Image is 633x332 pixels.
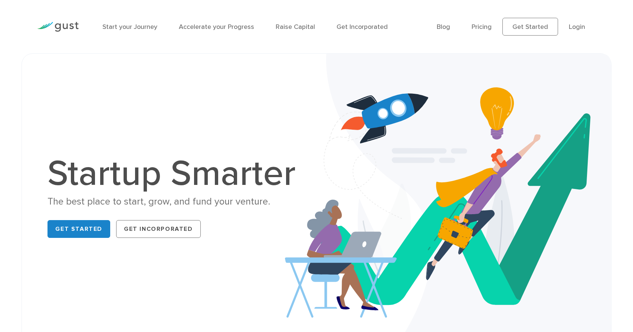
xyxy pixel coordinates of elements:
a: Login [569,23,585,31]
a: Get Started [502,18,558,36]
div: The best place to start, grow, and fund your venture. [47,195,304,208]
a: Blog [437,23,450,31]
h1: Startup Smarter [47,156,304,192]
a: Get Incorporated [337,23,388,31]
img: Gust Logo [37,22,79,32]
a: Get Incorporated [116,220,201,238]
a: Get Started [47,220,110,238]
a: Pricing [472,23,492,31]
a: Accelerate your Progress [179,23,254,31]
a: Raise Capital [276,23,315,31]
a: Start your Journey [102,23,157,31]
